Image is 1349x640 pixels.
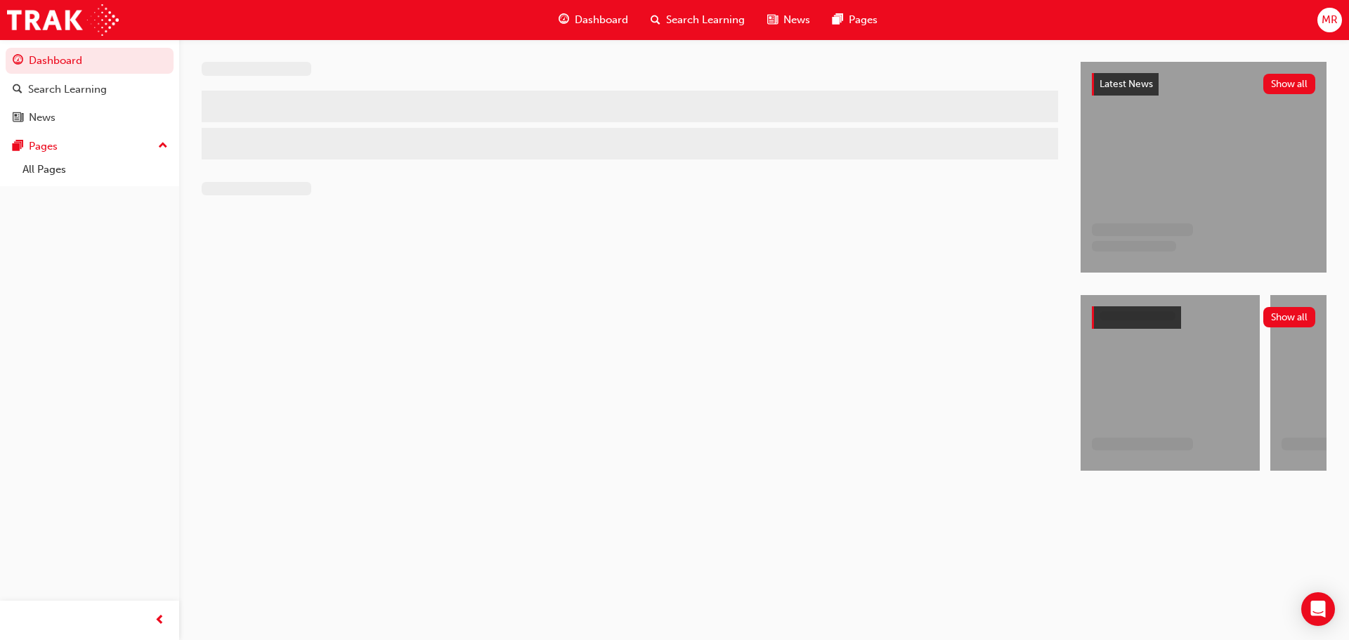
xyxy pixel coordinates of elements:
span: search-icon [13,84,22,96]
span: prev-icon [155,612,165,629]
span: guage-icon [559,11,569,29]
div: News [29,110,56,126]
div: Search Learning [28,81,107,98]
span: news-icon [13,112,23,124]
a: pages-iconPages [821,6,889,34]
span: up-icon [158,137,168,155]
img: Trak [7,4,119,36]
a: Dashboard [6,48,174,74]
span: search-icon [651,11,660,29]
span: Latest News [1100,78,1153,90]
div: Pages [29,138,58,155]
a: news-iconNews [756,6,821,34]
button: Pages [6,133,174,159]
a: News [6,105,174,131]
span: guage-icon [13,55,23,67]
span: news-icon [767,11,778,29]
a: guage-iconDashboard [547,6,639,34]
span: MR [1322,12,1338,28]
a: Search Learning [6,77,174,103]
button: Show all [1263,74,1316,94]
div: Open Intercom Messenger [1301,592,1335,626]
span: pages-icon [13,141,23,153]
span: Search Learning [666,12,745,28]
a: Show all [1092,306,1315,329]
span: Dashboard [575,12,628,28]
a: Latest NewsShow all [1092,73,1315,96]
a: All Pages [17,159,174,181]
button: Show all [1263,307,1316,327]
span: News [783,12,810,28]
a: search-iconSearch Learning [639,6,756,34]
button: DashboardSearch LearningNews [6,45,174,133]
button: MR [1317,8,1342,32]
span: pages-icon [833,11,843,29]
span: Pages [849,12,878,28]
